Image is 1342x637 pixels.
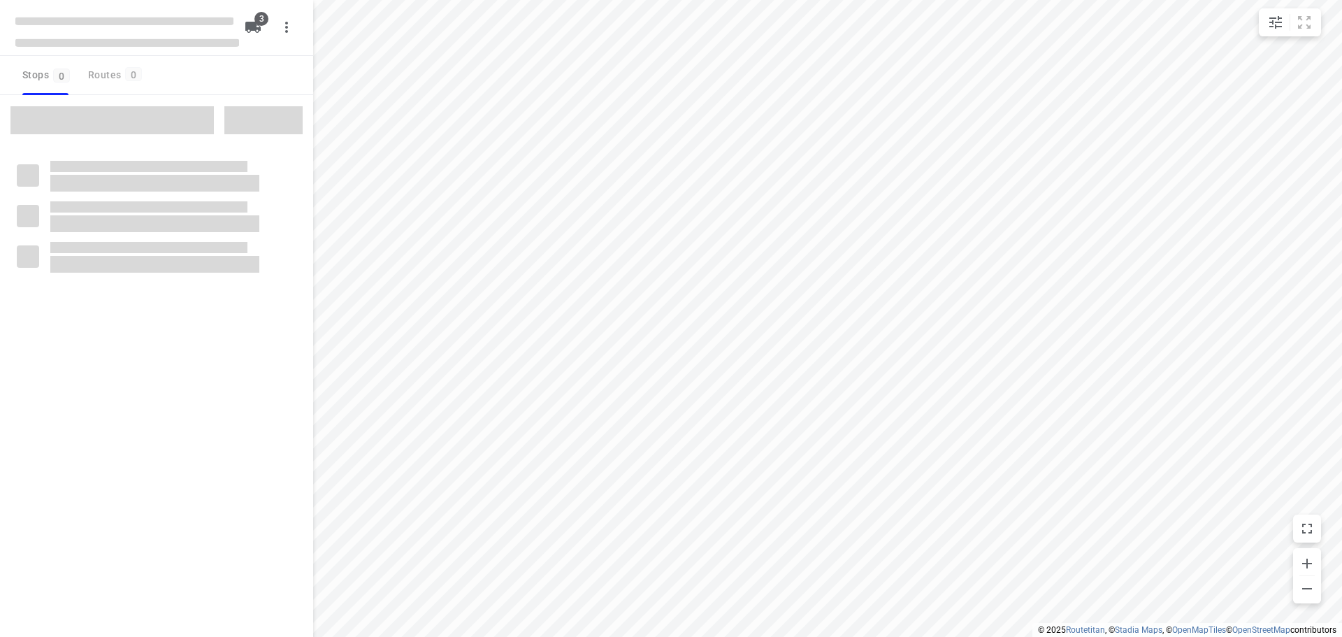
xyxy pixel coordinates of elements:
[1262,8,1290,36] button: Map settings
[1066,625,1105,635] a: Routetitan
[1172,625,1226,635] a: OpenMapTiles
[1115,625,1162,635] a: Stadia Maps
[1259,8,1321,36] div: small contained button group
[1038,625,1336,635] li: © 2025 , © , © © contributors
[1232,625,1290,635] a: OpenStreetMap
